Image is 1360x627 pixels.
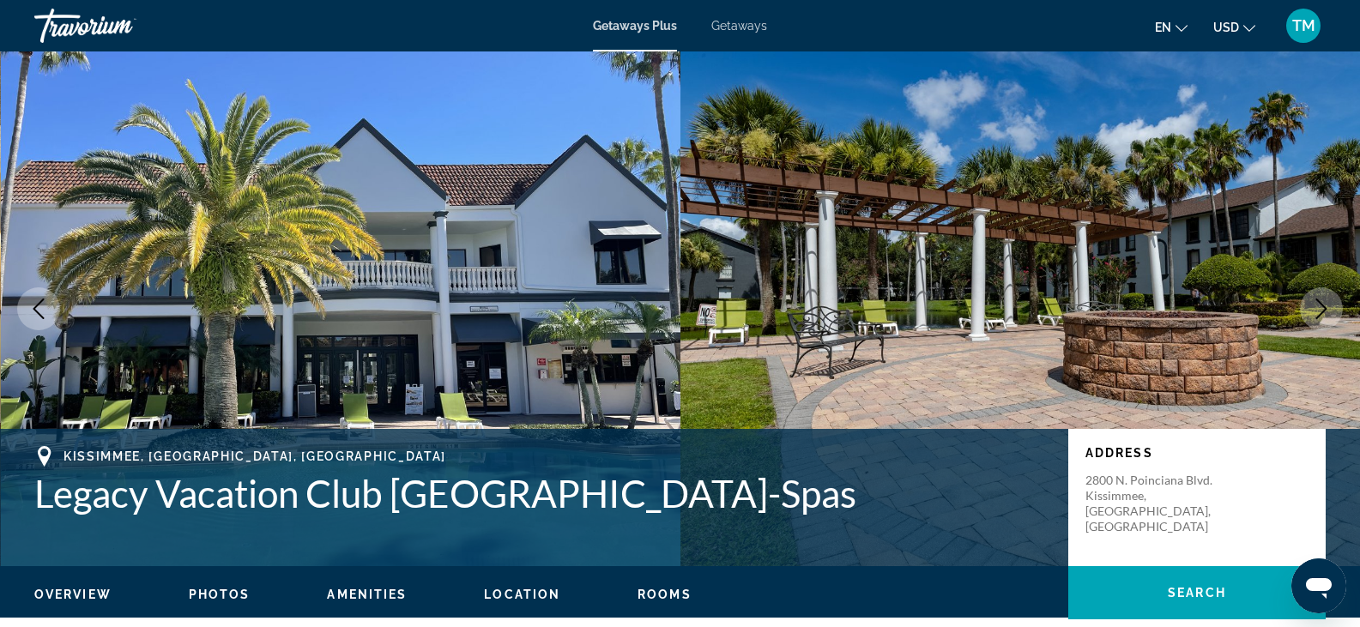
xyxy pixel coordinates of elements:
span: TM [1292,17,1315,34]
span: Search [1168,586,1226,600]
span: Kissimmee, [GEOGRAPHIC_DATA], [GEOGRAPHIC_DATA] [63,449,446,463]
p: 2800 N. Poinciana Blvd. Kissimmee, [GEOGRAPHIC_DATA], [GEOGRAPHIC_DATA] [1085,473,1223,534]
button: Photos [189,587,251,602]
p: Address [1085,446,1309,460]
span: Location [484,588,560,601]
span: Overview [34,588,112,601]
button: Overview [34,587,112,602]
button: Previous image [17,287,60,330]
span: en [1155,21,1171,34]
button: Next image [1300,287,1343,330]
span: Photos [189,588,251,601]
h1: Legacy Vacation Club [GEOGRAPHIC_DATA]-Spas [34,471,1051,515]
button: Search [1068,566,1326,619]
a: Travorium [34,3,206,48]
a: Getaways Plus [593,19,677,33]
a: Getaways [711,19,767,33]
button: Change language [1155,15,1188,39]
span: USD [1213,21,1239,34]
button: Amenities [327,587,407,602]
button: Change currency [1213,15,1255,39]
span: Rooms [638,588,692,601]
button: Rooms [638,587,692,602]
span: Amenities [327,588,407,601]
button: User Menu [1281,8,1326,44]
iframe: Button to launch messaging window [1291,558,1346,613]
button: Location [484,587,560,602]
